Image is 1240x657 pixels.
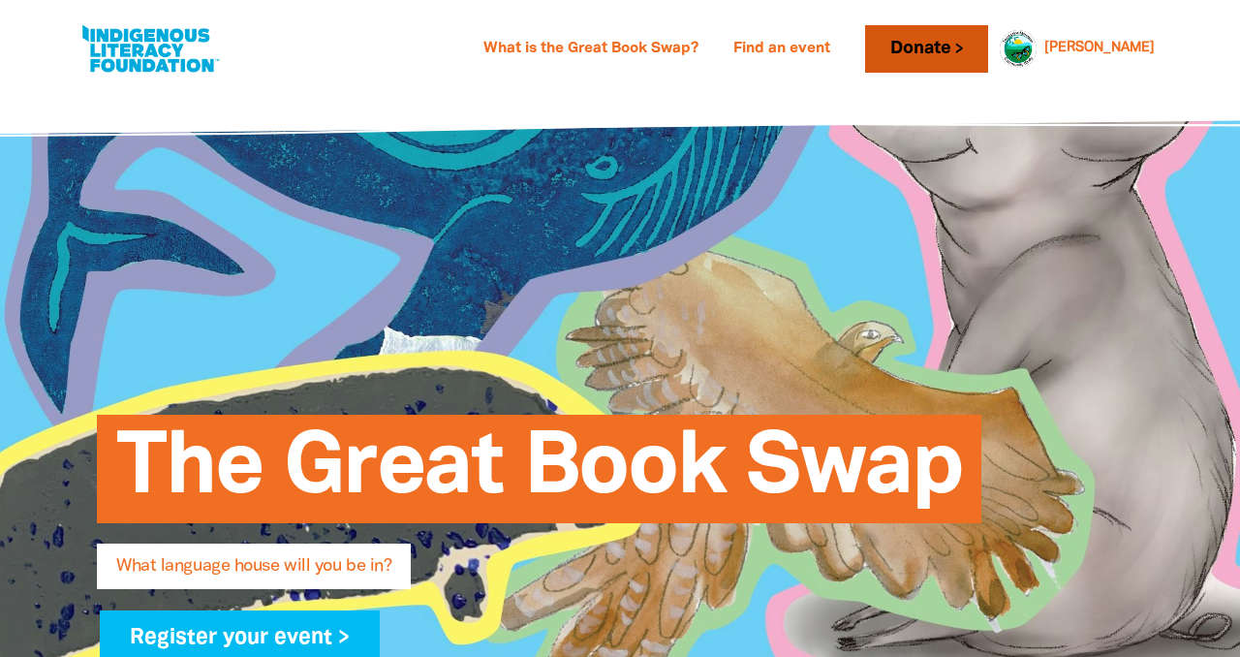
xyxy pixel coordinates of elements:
a: Donate [865,25,987,73]
a: [PERSON_NAME] [1044,42,1155,55]
span: What language house will you be in? [116,558,391,589]
a: What is the Great Book Swap? [472,34,710,65]
a: Find an event [722,34,842,65]
span: The Great Book Swap [116,429,962,523]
